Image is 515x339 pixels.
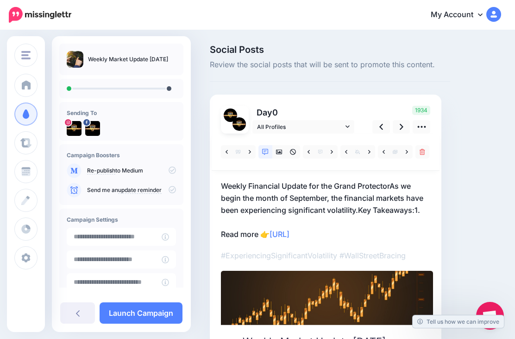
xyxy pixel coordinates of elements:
[232,117,246,131] img: 344731798_918990389376682_9193883509980635057_n-bsa137634.jpg
[412,106,430,115] span: 1934
[224,109,237,122] img: 345192811_762647492054429_4496082037747533439_n-bsa137222.jpg
[272,108,278,117] span: 0
[87,167,115,174] a: Re-publish
[210,45,450,54] span: Social Posts
[67,121,82,136] img: 345192811_762647492054429_4496082037747533439_n-bsa137222.jpg
[85,121,100,136] img: 344731798_918990389376682_9193883509980635057_n-bsa137634.jpg
[88,55,168,64] p: Weekly Market Update [DATE]
[67,51,83,68] img: 22a8bc150d49bdc2f6fce2ed9333a60a_thumb.jpg
[257,122,343,132] span: All Profiles
[252,120,354,134] a: All Profiles
[87,166,176,175] p: to Medium
[21,51,31,59] img: menu.png
[476,302,504,330] div: Open chat
[118,186,162,194] a: update reminder
[221,180,430,240] p: Weekly Financial Update for the Grand ProtectorAs we begin the month of September, the financial ...
[9,7,71,23] img: Missinglettr
[252,106,356,119] p: Day
[67,109,176,116] h4: Sending To
[221,249,430,262] p: #ExperiencingSignificantVolatility #WallStreetBracing
[421,4,501,26] a: My Account
[413,315,504,328] a: Tell us how we can improve
[67,152,176,159] h4: Campaign Boosters
[210,59,450,71] span: Review the social posts that will be sent to promote this content.
[270,230,289,239] a: [URL]
[67,216,176,223] h4: Campaign Settings
[87,186,176,194] p: Send me an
